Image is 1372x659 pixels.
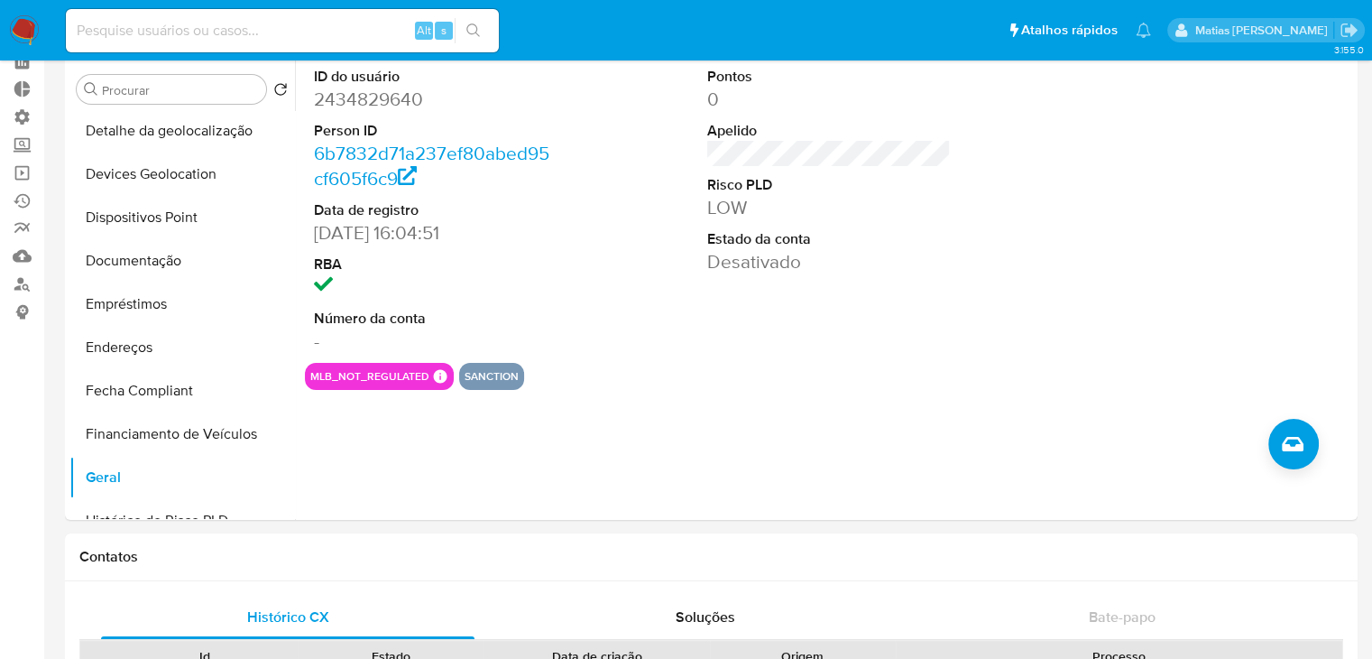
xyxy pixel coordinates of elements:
a: 6b7832d71a237ef80abed95cf605f6c9 [314,140,549,191]
h1: Contatos [79,548,1343,566]
dt: Estado da conta [707,229,952,249]
button: Fecha Compliant [69,369,295,413]
dt: ID do usuário [314,67,558,87]
span: s [441,22,447,39]
dt: Pontos [707,67,952,87]
dd: [DATE] 16:04:51 [314,220,558,246]
button: Empréstimos [69,283,295,326]
button: Retornar ao pedido padrão [273,82,288,102]
input: Pesquise usuários ou casos... [66,19,499,42]
dt: Person ID [314,121,558,141]
button: mlb_not_regulated [310,373,429,380]
dt: Apelido [707,121,952,141]
a: Notificações [1136,23,1151,38]
dt: Risco PLD [707,175,952,195]
button: Dispositivos Point [69,196,295,239]
span: Histórico CX [247,607,329,627]
dt: Data de registro [314,200,558,220]
input: Procurar [102,82,259,98]
button: Devices Geolocation [69,153,295,196]
a: Sair [1340,21,1358,40]
dt: Número da conta [314,309,558,329]
span: Soluções [675,607,734,627]
dd: 2434829640 [314,87,558,112]
button: Procurar [84,82,98,97]
dd: LOW [707,195,952,220]
button: Geral [69,456,295,499]
dd: - [314,329,558,354]
span: Alt [417,22,431,39]
button: Histórico de Risco PLD [69,499,295,543]
span: 3.155.0 [1333,42,1363,57]
dd: 0 [707,87,952,112]
span: Atalhos rápidos [1021,21,1118,40]
button: Financiamento de Veículos [69,413,295,456]
button: search-icon [455,18,492,43]
dt: RBA [314,255,558,274]
dd: Desativado [707,249,952,274]
button: sanction [465,373,519,380]
button: Detalhe da geolocalização [69,109,295,153]
p: matias.logusso@mercadopago.com.br [1194,22,1333,39]
span: Bate-papo [1089,607,1156,627]
button: Endereços [69,326,295,369]
button: Documentação [69,239,295,283]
